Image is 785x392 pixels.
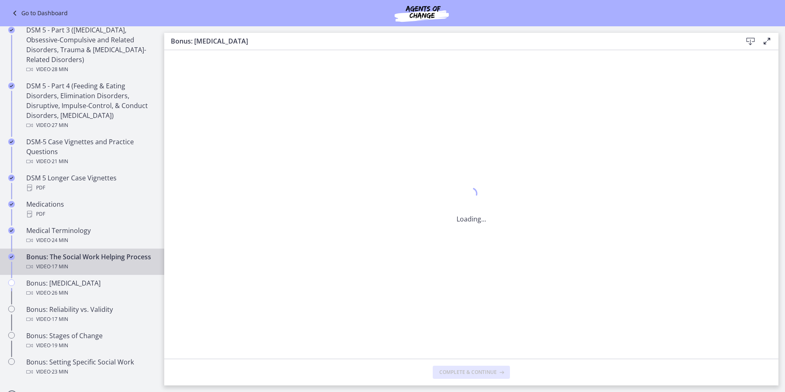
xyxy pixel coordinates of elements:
[8,27,15,33] i: Completed
[50,262,68,272] span: · 17 min
[26,304,154,324] div: Bonus: Reliability vs. Validity
[50,120,68,130] span: · 27 min
[26,314,154,324] div: Video
[26,235,154,245] div: Video
[50,65,68,74] span: · 28 min
[26,341,154,350] div: Video
[8,175,15,181] i: Completed
[26,262,154,272] div: Video
[457,214,486,224] p: Loading...
[50,367,68,377] span: · 23 min
[26,183,154,193] div: PDF
[10,8,68,18] a: Go to Dashboard
[26,137,154,166] div: DSM-5 Case Vignettes and Practice Questions
[50,157,68,166] span: · 21 min
[26,288,154,298] div: Video
[26,199,154,219] div: Medications
[26,252,154,272] div: Bonus: The Social Work Helping Process
[26,157,154,166] div: Video
[50,235,68,245] span: · 24 min
[8,227,15,234] i: Completed
[50,314,68,324] span: · 17 min
[8,83,15,89] i: Completed
[50,341,68,350] span: · 19 min
[26,120,154,130] div: Video
[8,138,15,145] i: Completed
[26,209,154,219] div: PDF
[26,65,154,74] div: Video
[26,357,154,377] div: Bonus: Setting Specific Social Work
[8,254,15,260] i: Completed
[171,36,729,46] h3: Bonus: [MEDICAL_DATA]
[372,3,471,23] img: Agents of Change
[26,367,154,377] div: Video
[457,185,486,204] div: 1
[26,81,154,130] div: DSM 5 - Part 4 (Feeding & Eating Disorders, Elimination Disorders, Disruptive, Impulse-Control, &...
[8,201,15,208] i: Completed
[26,25,154,74] div: DSM 5 - Part 3 ([MEDICAL_DATA], Obsessive-Compulsive and Related Disorders, Trauma & [MEDICAL_DAT...
[433,366,510,379] button: Complete & continue
[50,288,68,298] span: · 26 min
[26,331,154,350] div: Bonus: Stages of Change
[26,278,154,298] div: Bonus: [MEDICAL_DATA]
[439,369,497,376] span: Complete & continue
[26,173,154,193] div: DSM 5 Longer Case Vignettes
[26,226,154,245] div: Medical Terminology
